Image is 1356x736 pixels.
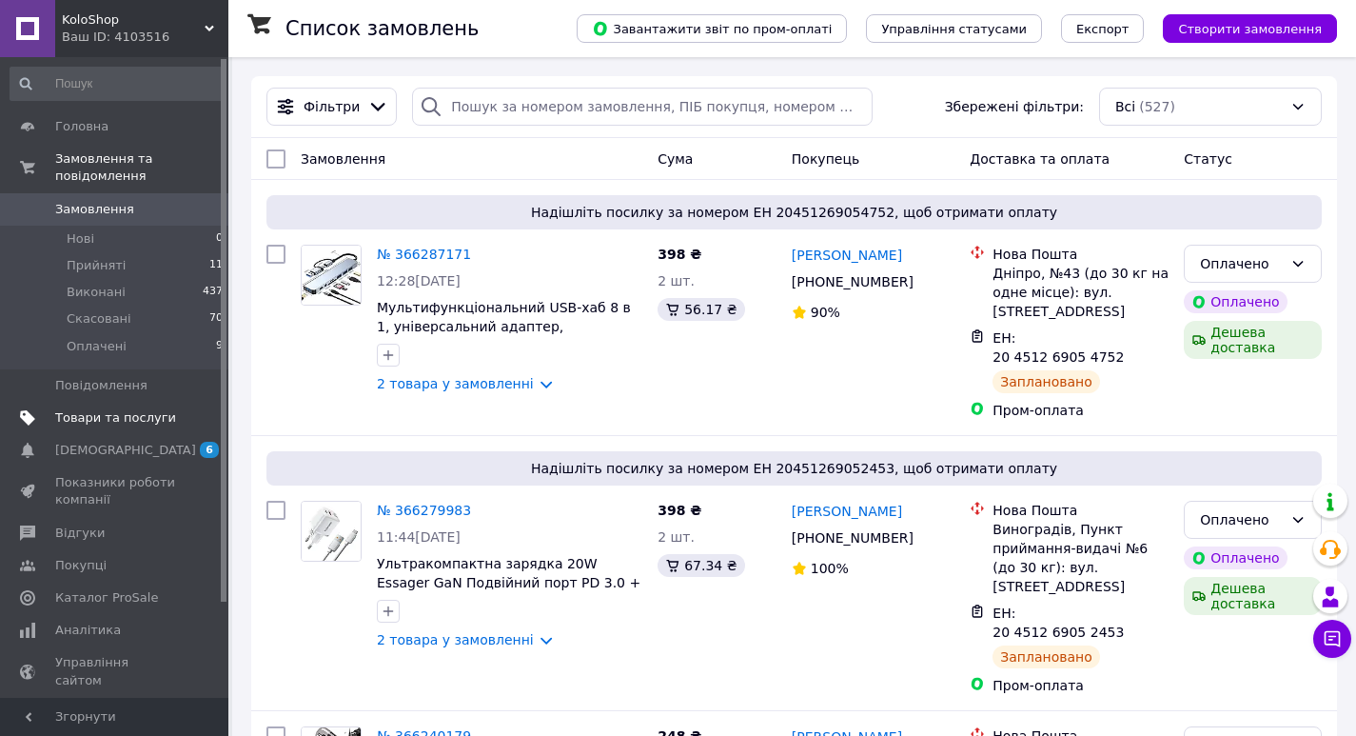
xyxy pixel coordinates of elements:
[992,676,1169,695] div: Пром-оплата
[304,97,360,116] span: Фільтри
[377,376,534,391] a: 2 товара у замовленні
[377,273,461,288] span: 12:28[DATE]
[67,338,127,355] span: Оплачені
[67,284,126,301] span: Виконані
[301,501,362,562] a: Фото товару
[10,67,225,101] input: Пошук
[1200,509,1283,530] div: Оплачено
[970,151,1110,167] span: Доставка та оплата
[992,245,1169,264] div: Нова Пошта
[792,151,859,167] span: Покупець
[377,503,471,518] a: № 366279983
[55,118,108,135] span: Головна
[67,230,94,248] span: Нові
[302,502,361,561] img: Фото товару
[301,245,362,306] a: Фото товару
[209,310,223,328] span: 70
[658,529,695,545] span: 2 шт.
[1076,22,1130,36] span: Експорт
[1139,99,1175,114] span: (527)
[377,632,534,647] a: 2 товара у замовленні
[788,269,917,295] div: [PHONE_NUMBER]
[658,247,701,262] span: 398 ₴
[1184,321,1322,359] div: Дешева доставка
[377,529,461,545] span: 11:44[DATE]
[301,151,385,167] span: Замовлення
[1184,577,1322,615] div: Дешева доставка
[658,503,701,518] span: 398 ₴
[216,230,223,248] span: 0
[881,22,1027,36] span: Управління статусами
[55,474,176,508] span: Показники роботи компанії
[412,88,873,126] input: Пошук за номером замовлення, ПІБ покупця, номером телефону, Email, номером накладної
[1163,14,1337,43] button: Створити замовлення
[792,502,902,521] a: [PERSON_NAME]
[55,654,176,688] span: Управління сайтом
[285,17,479,40] h1: Список замовлень
[1178,22,1322,36] span: Створити замовлення
[992,501,1169,520] div: Нова Пошта
[67,310,131,328] span: Скасовані
[209,257,223,274] span: 11
[992,646,1100,668] div: Заплановано
[216,338,223,355] span: 9
[67,257,126,274] span: Прийняті
[377,300,631,372] a: Мультифункціональний USB-хаб 8 в 1, універсальний адаптер, концентратор із входом Type-C, кардрідер
[1184,151,1232,167] span: Статус
[658,298,744,321] div: 56.17 ₴
[55,525,105,542] span: Відгуки
[945,97,1084,116] span: Збережені фільтри:
[55,442,196,459] span: [DEMOGRAPHIC_DATA]
[55,150,228,185] span: Замовлення та повідомлення
[55,557,107,574] span: Покупці
[992,520,1169,596] div: Виноградів, Пункт приймання-видачі №6 (до 30 кг): вул. [STREET_ADDRESS]
[55,622,121,639] span: Аналітика
[1184,290,1287,313] div: Оплачено
[788,525,917,551] div: [PHONE_NUMBER]
[577,14,847,43] button: Завантажити звіт по пром-оплаті
[658,151,693,167] span: Cума
[1313,620,1351,658] button: Чат з покупцем
[302,246,361,305] img: Фото товару
[55,201,134,218] span: Замовлення
[377,556,640,628] a: Ультракомпактна зарядка 20W Essager GaN Подвійний порт PD 3.0 + QC 3.0 | Type-C + USB | Швидка за...
[992,370,1100,393] div: Заплановано
[200,442,219,458] span: 6
[62,11,205,29] span: KoloShop
[1184,547,1287,569] div: Оплачено
[62,29,228,46] div: Ваш ID: 4103516
[658,554,744,577] div: 67.34 ₴
[992,606,1124,640] span: ЕН: 20 4512 6905 2453
[55,377,147,394] span: Повідомлення
[811,561,849,576] span: 100%
[274,203,1314,222] span: Надішліть посилку за номером ЕН 20451269054752, щоб отримати оплату
[992,401,1169,420] div: Пром-оплата
[592,20,832,37] span: Завантажити звіт по пром-оплаті
[1115,97,1135,116] span: Всі
[658,273,695,288] span: 2 шт.
[377,247,471,262] a: № 366287171
[1061,14,1145,43] button: Експорт
[1200,253,1283,274] div: Оплачено
[792,246,902,265] a: [PERSON_NAME]
[274,459,1314,478] span: Надішліть посилку за номером ЕН 20451269052453, щоб отримати оплату
[811,305,840,320] span: 90%
[55,409,176,427] span: Товари та послуги
[55,589,158,607] span: Каталог ProSale
[203,284,223,301] span: 437
[1144,20,1337,35] a: Створити замовлення
[992,264,1169,321] div: Дніпро, №43 (до 30 кг на одне місце): вул. [STREET_ADDRESS]
[866,14,1042,43] button: Управління статусами
[992,330,1124,365] span: ЕН: 20 4512 6905 4752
